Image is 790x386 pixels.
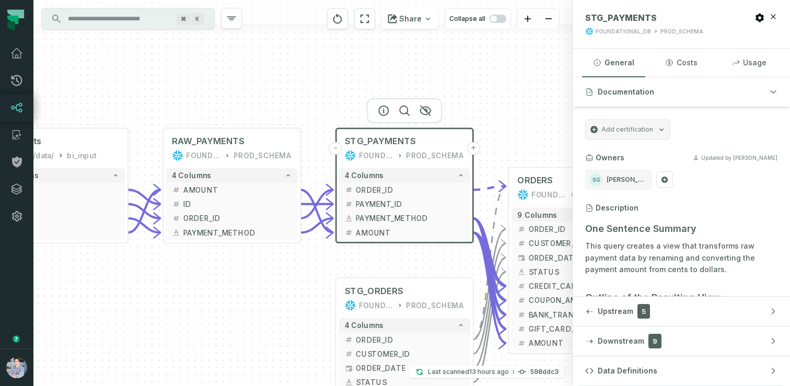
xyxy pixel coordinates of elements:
[717,49,781,77] button: Usage
[598,306,633,317] span: Upstream
[445,8,511,29] button: Collapse all
[345,136,416,147] span: STG_PAYMENTS
[512,222,643,236] button: ORDER_ID
[172,228,180,237] span: string
[607,176,647,184] span: [PERSON_NAME]
[127,218,160,232] g: Edge from 4c1bf5a264361d99486b0e92d81fd463 to 616efa676917f6a678dd14162abb4313
[517,339,526,347] span: decimal
[172,185,180,194] span: decimal
[11,334,21,344] div: Tooltip anchor
[359,150,394,161] div: FOUNDATIONAL_DB
[573,356,790,385] button: Data Definitions
[596,28,651,36] div: FOUNDATIONAL_DB
[517,282,526,290] span: decimal
[183,184,292,195] span: AMOUNT
[473,186,506,190] g: Edge from c8867c613c347eb7857e509391c84b7d to 0dd85c77dd217d0afb16c7d4fb3eff19
[172,171,211,180] span: 4 columns
[512,265,643,279] button: STATUS
[166,197,297,211] button: ID
[598,366,657,376] span: Data Definitions
[517,296,526,305] span: decimal
[177,13,190,25] span: Press ⌘ + K to focus the search bar
[538,9,559,29] button: zoom out
[585,290,777,305] h3: Outline of the Resulting View
[598,87,654,97] span: Documentation
[529,280,637,291] span: CREDIT_CARD_AMOUNT
[512,336,643,350] button: AMOUNT
[512,236,643,250] button: CUSTOMER_ID
[512,279,643,293] button: CREDIT_CARD_AMOUNT
[345,321,384,330] span: 4 columns
[517,175,553,186] span: ORDERS
[529,323,637,334] span: GIFT_CARD_AMOUNT
[234,150,292,161] div: PROD_SCHEMA
[573,77,790,107] button: Documentation
[339,197,470,211] button: PAYMENT_ID
[127,190,160,204] g: Edge from 4c1bf5a264361d99486b0e92d81fd463 to 616efa676917f6a678dd14162abb4313
[300,218,333,232] g: Edge from 616efa676917f6a678dd14162abb4313 to c8867c613c347eb7857e509391c84b7d
[345,171,384,180] span: 4 columns
[329,142,342,155] button: -
[356,213,464,224] span: PAYMENT_METHOD
[648,334,661,348] span: 9
[339,332,470,346] button: ORDER_ID
[186,150,221,161] div: FOUNDATIONAL_DB
[14,150,54,161] div: /user/data/
[512,322,643,336] button: GIFT_CARD_AMOUNT
[183,198,292,209] span: ID
[406,300,464,311] div: PROD_SCHEMA
[573,297,790,326] button: Upstream5
[512,308,643,322] button: BANK_TRANSFER_AMOUNT
[529,295,637,306] span: COUPON_AMOUNT
[345,349,353,358] span: decimal
[585,221,777,236] h3: One Sentence Summary
[339,347,470,361] button: CUSTOMER_ID
[660,28,703,36] div: PROD_SCHEMA
[590,173,602,186] span: Shay Gafniel
[428,367,509,377] p: Last scanned
[529,338,637,348] span: AMOUNT
[530,369,559,375] h4: 598ddc3
[339,361,470,375] button: ORDER_DATE
[517,225,526,233] span: decimal
[356,198,464,209] span: PAYMENT_ID
[693,155,777,161] button: Updated by [PERSON_NAME]
[529,309,637,320] span: BANK_TRANSFER_AMOUNT
[406,150,464,161] div: PROD_SCHEMA
[529,238,637,249] span: CUSTOMER_ID
[529,266,637,277] span: STATUS
[517,9,538,29] button: zoom in
[573,326,790,356] button: Downstream9
[356,362,464,373] span: ORDER_DATE
[517,324,526,333] span: decimal
[345,285,403,297] span: STG_ORDERS
[473,232,506,314] g: Edge from c8867c613c347eb7857e509391c84b7d to 0dd85c77dd217d0afb16c7d4fb3eff19
[172,200,180,208] span: decimal
[517,310,526,319] span: decimal
[359,300,394,311] div: FOUNDATIONAL_DB
[512,250,643,264] button: ORDER_DATE
[601,125,653,134] span: Add certification
[585,240,777,276] p: This query creates a view that transforms raw payment data by renaming and converting the payment...
[467,142,480,155] button: +
[585,119,670,140] div: Add certification
[345,200,353,208] span: decimal
[356,334,464,345] span: ORDER_ID
[649,49,713,77] button: Costs
[183,227,292,238] span: PAYMENT_METHOD
[172,214,180,223] span: decimal
[166,226,297,240] button: PAYMENT_METHOD
[345,364,353,372] span: timestamp
[345,185,353,194] span: decimal
[356,227,464,238] span: AMOUNT
[339,211,470,225] button: PAYMENT_METHOD
[339,183,470,197] button: ORDER_ID
[517,253,526,262] span: timestamp
[637,304,650,319] span: 5
[531,189,566,201] div: FOUNDATIONAL_DB
[512,293,643,307] button: COUPON_AMOUNT
[596,203,638,213] h3: Description
[339,226,470,240] button: AMOUNT
[529,224,637,234] span: ORDER_ID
